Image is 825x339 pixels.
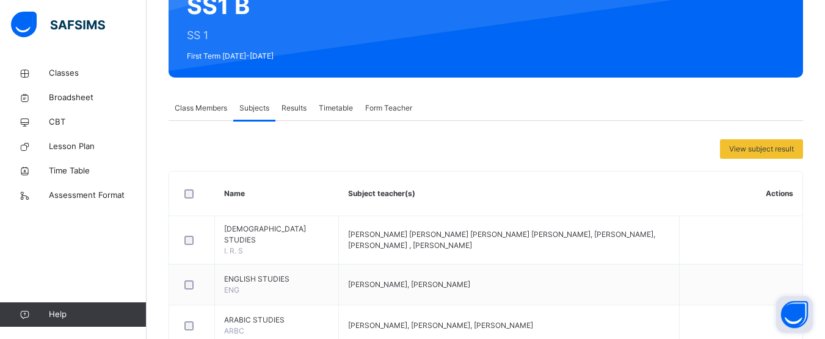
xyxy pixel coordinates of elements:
[239,103,269,114] span: Subjects
[282,103,307,114] span: Results
[776,296,813,333] button: Open asap
[224,326,244,335] span: ARBC
[224,315,329,326] span: ARABIC STUDIES
[215,172,339,216] th: Name
[224,246,243,255] span: I. R. S
[49,308,146,321] span: Help
[49,189,147,202] span: Assessment Format
[11,12,105,37] img: safsims
[729,144,794,155] span: View subject result
[224,224,329,246] span: [DEMOGRAPHIC_DATA] STUDIES
[365,103,412,114] span: Form Teacher
[339,172,680,216] th: Subject teacher(s)
[348,280,470,289] span: [PERSON_NAME], [PERSON_NAME]
[49,116,147,128] span: CBT
[49,67,147,79] span: Classes
[319,103,353,114] span: Timetable
[175,103,227,114] span: Class Members
[49,92,147,104] span: Broadsheet
[348,321,533,330] span: [PERSON_NAME], [PERSON_NAME], [PERSON_NAME]
[348,230,655,250] span: [PERSON_NAME] [PERSON_NAME] [PERSON_NAME] [PERSON_NAME], [PERSON_NAME], [PERSON_NAME] , [PERSON_N...
[49,140,147,153] span: Lesson Plan
[680,172,802,216] th: Actions
[224,274,329,285] span: ENGLISH STUDIES
[49,165,147,177] span: Time Table
[224,285,239,294] span: ENG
